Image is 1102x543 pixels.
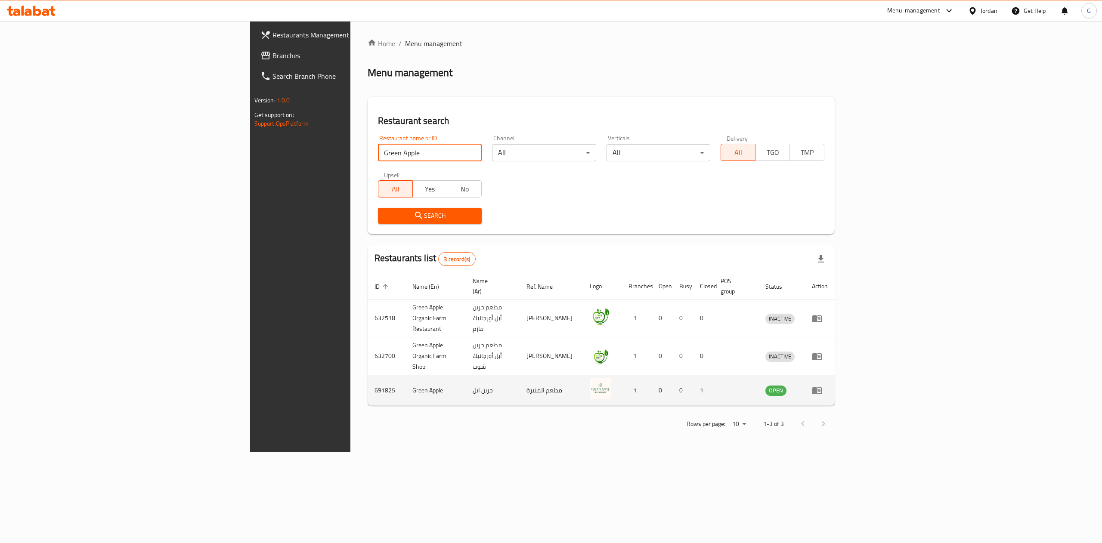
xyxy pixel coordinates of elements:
[652,337,672,375] td: 0
[693,273,714,299] th: Closed
[272,50,427,61] span: Branches
[805,273,835,299] th: Action
[375,281,391,292] span: ID
[672,337,693,375] td: 0
[887,6,940,16] div: Menu-management
[439,255,475,263] span: 3 record(s)
[622,375,652,406] td: 1
[378,114,825,127] h2: Restaurant search
[526,281,564,292] span: Ref. Name
[652,375,672,406] td: 0
[672,375,693,406] td: 0
[378,208,482,224] button: Search
[368,66,452,80] h2: Menu management
[981,6,997,15] div: Jordan
[385,210,475,221] span: Search
[672,299,693,337] td: 0
[382,183,409,195] span: All
[406,375,466,406] td: Green Apple
[416,183,444,195] span: Yes
[759,146,786,159] span: TGO
[254,118,309,129] a: Support.OpsPlatform
[672,273,693,299] th: Busy
[378,180,413,197] button: All
[793,146,821,159] span: TMP
[622,299,652,337] td: 1
[812,351,828,361] div: Menu
[607,144,710,161] div: All
[466,299,520,337] td: مطعم جرين أبل أورجانيك فارم
[687,419,725,429] p: Rows per page:
[755,144,790,161] button: TGO
[368,38,835,49] nav: breadcrumb
[765,314,795,324] span: INACTIVE
[693,375,714,406] td: 1
[765,281,793,292] span: Status
[254,109,294,120] span: Get support on:
[406,337,466,375] td: Green Apple Organic Farm Shop
[412,281,450,292] span: Name (En)
[447,180,482,197] button: No
[272,71,427,81] span: Search Branch Phone
[368,273,835,406] table: enhanced table
[590,344,611,365] img: Green Apple Organic Farm Shop
[583,273,622,299] th: Logo
[812,313,828,324] div: Menu
[693,299,714,337] td: 0
[724,146,752,159] span: All
[254,25,434,45] a: Restaurants Management
[765,386,786,395] span: OPEN
[412,180,447,197] button: Yes
[811,249,831,269] div: Export file
[1087,6,1091,15] span: G
[254,66,434,86] a: Search Branch Phone
[438,252,476,266] div: Total records count
[520,375,583,406] td: مطعم المنيرة
[492,144,596,161] div: All
[378,144,482,161] input: Search for restaurant name or ID..
[729,418,749,431] div: Rows per page:
[520,299,583,337] td: [PERSON_NAME]
[254,45,434,66] a: Branches
[272,30,427,40] span: Restaurants Management
[590,306,611,327] img: Green Apple Organic Farm Restaurant
[590,378,611,399] img: Green Apple
[473,276,509,296] span: Name (Ar)
[721,144,755,161] button: All
[652,273,672,299] th: Open
[763,419,784,429] p: 1-3 of 3
[254,95,275,106] span: Version:
[693,337,714,375] td: 0
[375,252,476,266] h2: Restaurants list
[622,273,652,299] th: Branches
[384,172,400,178] label: Upsell
[652,299,672,337] td: 0
[721,276,749,296] span: POS group
[789,144,824,161] button: TMP
[406,299,466,337] td: Green Apple Organic Farm Restaurant
[765,352,795,361] span: INACTIVE
[520,337,583,375] td: [PERSON_NAME]
[451,183,478,195] span: No
[727,135,748,141] label: Delivery
[466,337,520,375] td: مطعم جرين أبل أورجانيك شوب
[277,95,290,106] span: 1.0.0
[622,337,652,375] td: 1
[466,375,520,406] td: جرين ابل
